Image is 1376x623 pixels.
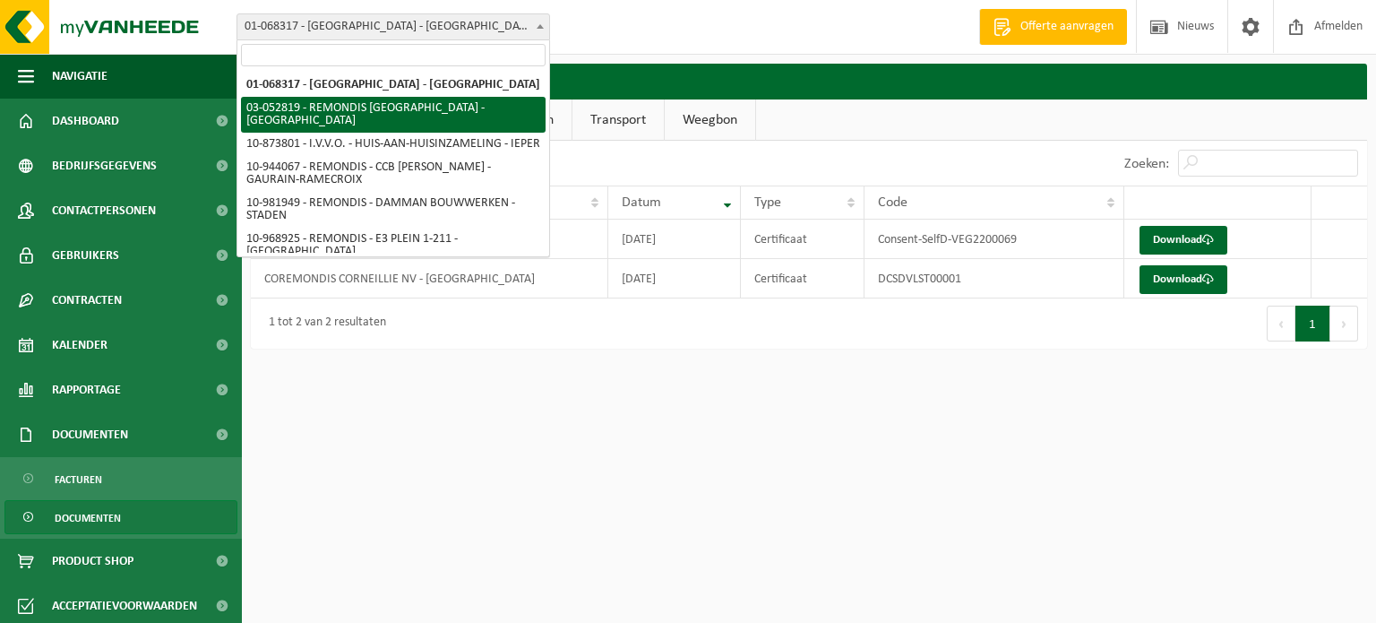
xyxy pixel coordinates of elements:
button: Next [1330,306,1358,342]
a: Facturen [4,462,237,496]
li: 01-068317 - [GEOGRAPHIC_DATA] - [GEOGRAPHIC_DATA] [241,74,546,97]
span: Offerte aanvragen [1016,18,1118,36]
span: Contracten [52,278,122,323]
td: Certificaat [741,259,864,299]
span: Navigatie [52,54,107,99]
span: Rapportage [52,368,121,412]
li: 10-981949 - REMONDIS - DAMMAN BOUWWERKEN - STADEN [241,192,546,228]
div: 1 tot 2 van 2 resultaten [260,307,386,340]
li: 10-968925 - REMONDIS - E3 PLEIN 1-211 - [GEOGRAPHIC_DATA] [241,228,546,264]
td: DCSDVLST00001 [864,259,1124,299]
a: Download [1139,226,1227,255]
span: Datum [622,195,661,210]
h2: Documenten [251,64,1367,99]
span: Kalender [52,323,107,368]
li: 10-944067 - REMONDIS - CCB [PERSON_NAME] - GAURAIN-RAMECROIX [241,156,546,192]
span: Documenten [55,501,121,535]
li: 03-052819 - REMONDIS [GEOGRAPHIC_DATA] - [GEOGRAPHIC_DATA] [241,97,546,133]
span: 01-068317 - COREMONDIS CORNEILLIE NV - BRUGGE [236,13,550,40]
a: Weegbon [665,100,755,141]
span: Product Shop [52,539,133,584]
span: 01-068317 - COREMONDIS CORNEILLIE NV - BRUGGE [237,14,549,39]
li: 10-873801 - I.V.V.O. - HUIS-AAN-HUISINZAMELING - IEPER [241,133,546,156]
span: Contactpersonen [52,188,156,233]
td: [DATE] [608,220,741,259]
td: Certificaat [741,220,864,259]
span: Code [878,195,907,210]
span: Documenten [52,412,128,457]
td: COREMONDIS CORNEILLIE NV - [GEOGRAPHIC_DATA] [251,259,608,299]
td: [DATE] [608,259,741,299]
a: Download [1139,265,1227,294]
span: Facturen [55,463,102,497]
td: Consent-SelfD-VEG2200069 [864,220,1124,259]
span: Gebruikers [52,233,119,278]
a: Documenten [4,500,237,534]
label: Zoeken: [1124,157,1169,171]
a: Transport [572,100,664,141]
button: 1 [1295,306,1330,342]
span: Dashboard [52,99,119,143]
button: Previous [1267,306,1295,342]
span: Bedrijfsgegevens [52,143,157,188]
a: Offerte aanvragen [979,9,1127,45]
span: Type [754,195,781,210]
